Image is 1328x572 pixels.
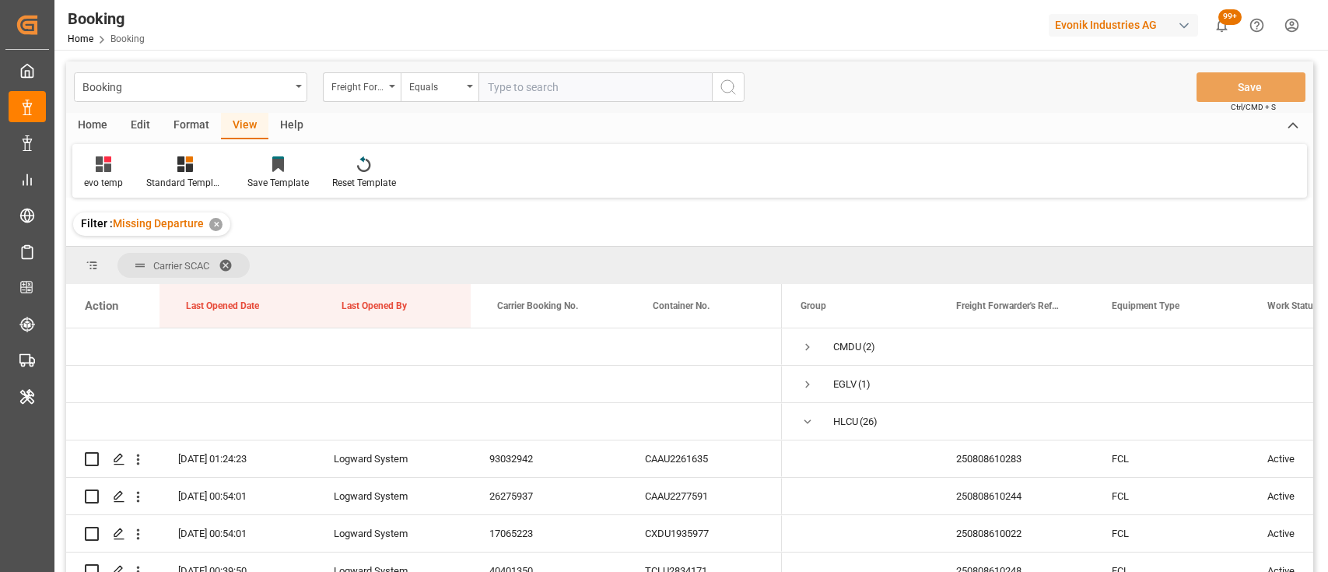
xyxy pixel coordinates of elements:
div: Logward System [315,440,471,477]
div: [DATE] 01:24:23 [159,440,315,477]
div: Reset Template [332,176,396,190]
a: Home [68,33,93,44]
div: Booking [68,7,145,30]
div: Press SPACE to select this row. [66,403,782,440]
span: Filter : [81,217,113,230]
div: FCL [1093,440,1249,477]
button: search button [712,72,745,102]
div: Equals [409,76,462,94]
div: CMDU [833,329,861,365]
div: Home [66,113,119,139]
div: Press SPACE to select this row. [66,515,782,553]
div: Format [162,113,221,139]
button: Help Center [1239,8,1274,43]
div: CXDU1935977 [626,515,782,552]
div: Save Template [247,176,309,190]
span: Last Opened Date [186,300,259,311]
div: Press SPACE to select this row. [66,366,782,403]
div: 250808610283 [937,440,1093,477]
span: (2) [863,329,875,365]
span: (26) [860,404,878,440]
button: open menu [401,72,478,102]
span: Carrier SCAC [153,260,209,272]
div: View [221,113,268,139]
div: Logward System [315,515,471,552]
div: FCL [1093,478,1249,514]
span: Equipment Type [1112,300,1179,311]
span: Ctrl/CMD + S [1231,101,1276,113]
div: Press SPACE to select this row. [66,478,782,515]
div: [DATE] 00:54:01 [159,515,315,552]
span: Last Opened By [342,300,407,311]
div: EGLV [833,367,857,402]
div: CAAU2261635 [626,440,782,477]
span: 99+ [1218,9,1242,25]
div: Logward System [315,478,471,514]
div: Help [268,113,315,139]
div: Evonik Industries AG [1049,14,1198,37]
div: 17065223 [471,515,626,552]
span: Container No. [653,300,710,311]
div: Edit [119,113,162,139]
div: 250808610244 [937,478,1093,514]
div: Freight Forwarder's Reference No. [331,76,384,94]
button: open menu [74,72,307,102]
span: Missing Departure [113,217,204,230]
span: Work Status [1267,300,1318,311]
div: 250808610022 [937,515,1093,552]
div: Press SPACE to select this row. [66,440,782,478]
div: CAAU2277591 [626,478,782,514]
div: HLCU [833,404,858,440]
input: Type to search [478,72,712,102]
div: 26275937 [471,478,626,514]
div: evo temp [84,176,123,190]
div: Press SPACE to select this row. [66,328,782,366]
div: Standard Templates [146,176,224,190]
span: Freight Forwarder's Reference No. [956,300,1060,311]
span: (1) [858,367,871,402]
div: ✕ [209,218,223,231]
button: Evonik Industries AG [1049,10,1204,40]
button: Save [1197,72,1305,102]
div: [DATE] 00:54:01 [159,478,315,514]
div: Action [85,299,118,313]
span: Group [801,300,826,311]
button: show 104 new notifications [1204,8,1239,43]
div: FCL [1093,515,1249,552]
div: Booking [82,76,290,96]
button: open menu [323,72,401,102]
div: 93032942 [471,440,626,477]
span: Carrier Booking No. [497,300,578,311]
